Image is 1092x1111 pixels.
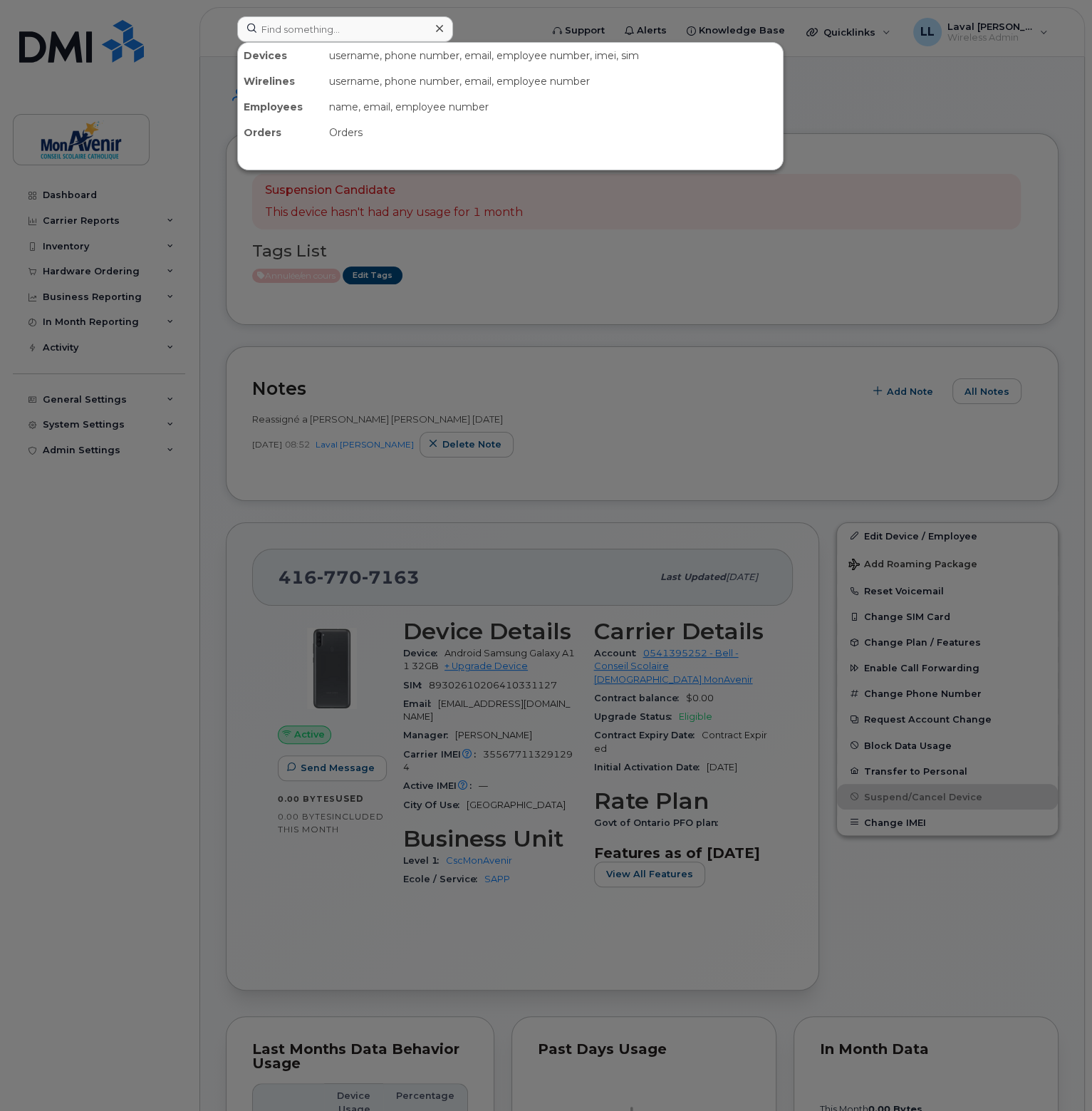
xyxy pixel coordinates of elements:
[323,94,783,120] div: name, email, employee number
[238,94,323,120] div: Employees
[323,120,783,145] div: Orders
[323,43,783,68] div: username, phone number, email, employee number, imei, sim
[238,43,323,68] div: Devices
[238,120,323,145] div: Orders
[238,68,323,94] div: Wirelines
[323,68,783,94] div: username, phone number, email, employee number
